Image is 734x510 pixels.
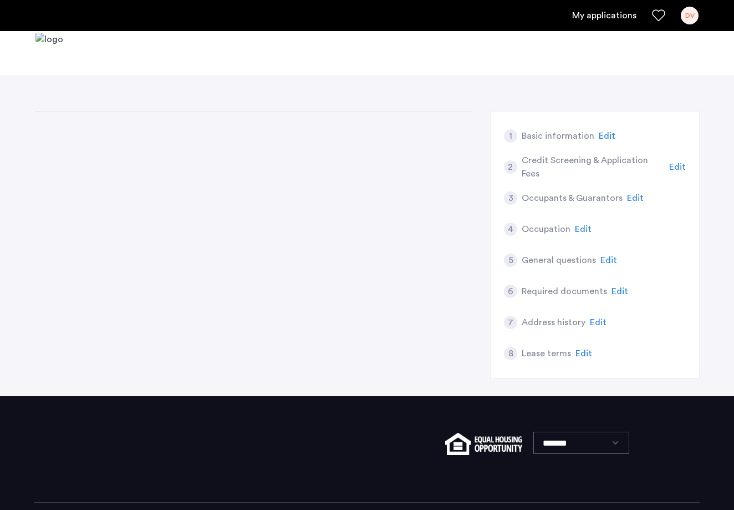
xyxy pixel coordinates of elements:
[533,432,629,454] select: Language select
[445,433,522,455] img: equal-housing.png
[627,194,644,203] span: Edit
[575,225,592,234] span: Edit
[504,129,517,143] div: 1
[504,191,517,205] div: 3
[522,223,570,236] h5: Occupation
[669,163,686,171] span: Edit
[652,9,665,22] a: Favorites
[522,129,594,143] h5: Basic information
[522,285,607,298] h5: Required documents
[522,254,596,267] h5: General questions
[504,254,517,267] div: 5
[504,347,517,360] div: 8
[522,316,585,329] h5: Address history
[522,191,623,205] h5: Occupants & Guarantors
[504,223,517,236] div: 4
[590,318,606,327] span: Edit
[504,285,517,298] div: 6
[575,349,592,358] span: Edit
[600,256,617,265] span: Edit
[504,316,517,329] div: 7
[504,160,517,174] div: 2
[599,132,615,140] span: Edit
[35,33,63,74] a: Cazamio logo
[35,33,63,74] img: logo
[522,154,665,180] h5: Credit Screening & Application Fees
[611,287,628,296] span: Edit
[522,347,571,360] h5: Lease terms
[572,9,636,22] a: My application
[681,7,699,24] div: DV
